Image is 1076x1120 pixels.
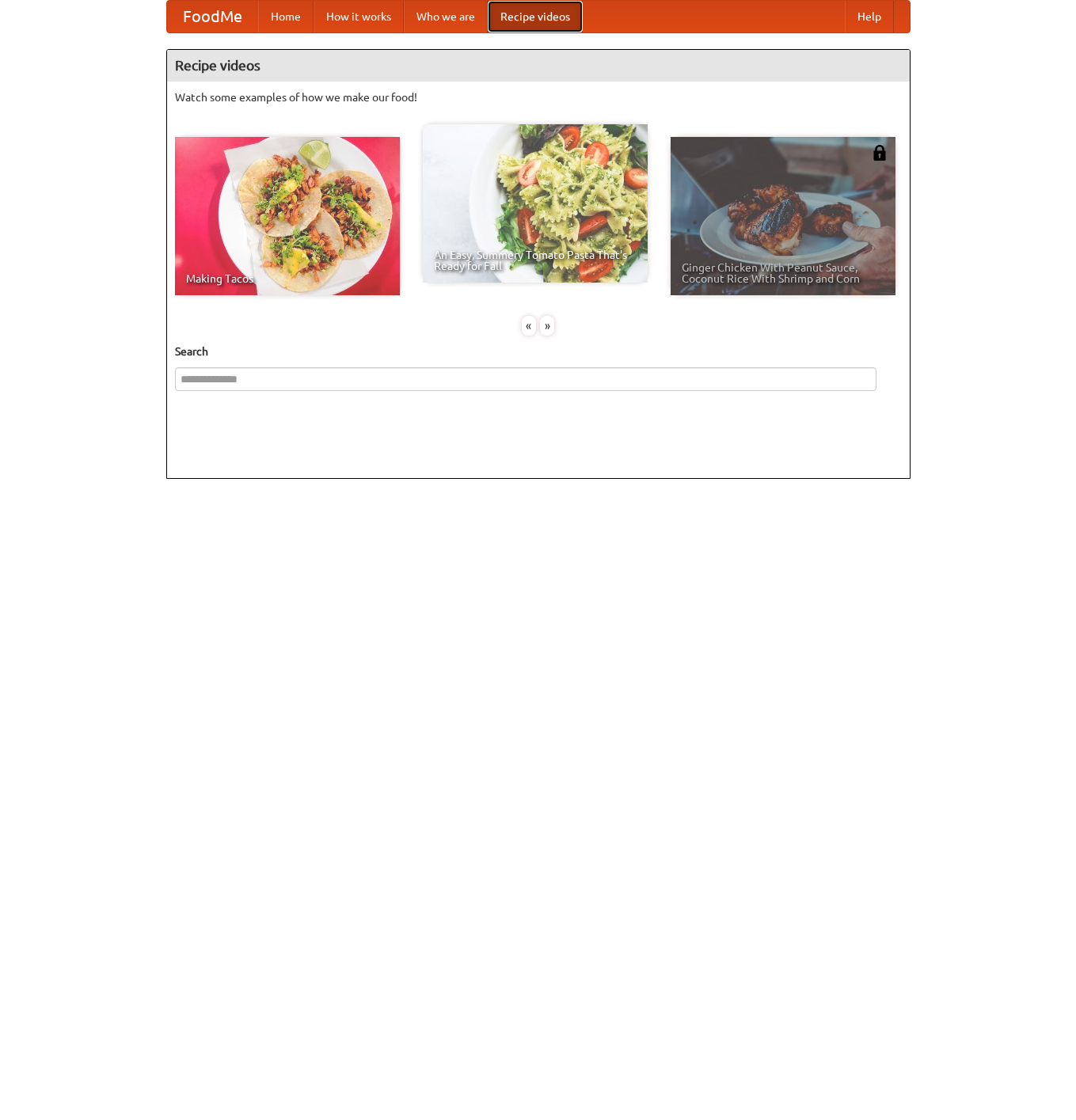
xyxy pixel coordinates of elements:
a: Making Tacos [175,137,400,295]
h4: Recipe videos [167,50,910,82]
a: Help [845,1,894,32]
div: » [540,316,554,336]
a: FoodMe [167,1,258,32]
a: Home [258,1,314,32]
h5: Search [175,344,902,359]
span: An Easy, Summery Tomato Pasta That's Ready for Fall [434,249,637,271]
span: Making Tacos [186,273,389,284]
a: Who we are [404,1,488,32]
img: 483408.png [872,145,888,161]
p: Watch some examples of how we make our food! [175,89,902,105]
a: An Easy, Summery Tomato Pasta That's Ready for Fall [423,124,648,283]
a: How it works [314,1,404,32]
div: « [522,316,536,336]
a: Recipe videos [488,1,583,32]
